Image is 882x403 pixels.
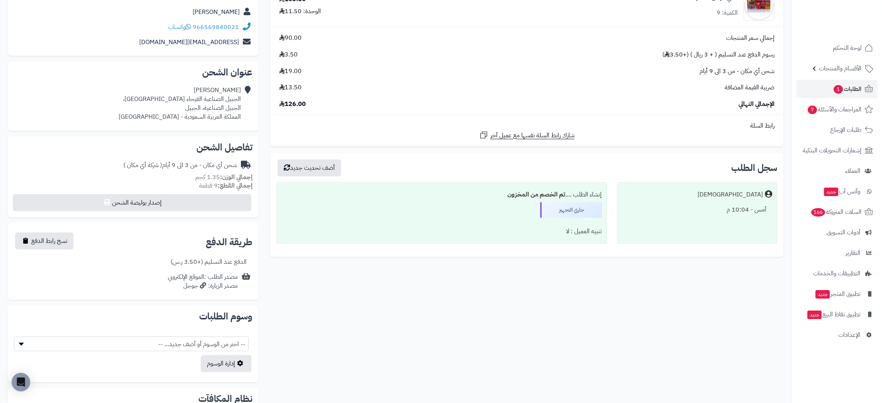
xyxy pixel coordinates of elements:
div: مصدر الطلب :الموقع الإلكتروني [168,273,238,290]
span: الإجمالي النهائي [739,100,775,109]
span: نسخ رابط الدفع [31,236,67,246]
a: طلبات الإرجاع [796,121,877,139]
span: إشعارات التحويلات البنكية [803,145,862,156]
span: السلات المتروكة [810,207,862,217]
span: -- اختر من الوسوم أو أضف جديد... -- [14,336,249,351]
span: 19.00 [279,67,302,76]
h2: طريقة الدفع [206,237,252,247]
a: السلات المتروكة166 [796,203,877,221]
div: جاري التجهيز [540,202,602,218]
span: ( شركة أي مكان ) [123,161,162,170]
a: التقارير [796,244,877,262]
span: المراجعات والأسئلة [807,104,862,115]
span: 90.00 [279,34,302,43]
a: العملاء [796,162,877,180]
span: 3.50 [279,50,298,59]
div: الوحدة: 11.50 [279,7,321,16]
span: الطلبات [833,84,862,94]
div: رابط السلة [273,121,780,130]
span: الأقسام والمنتجات [819,63,862,74]
span: شحن أي مكان - من 3 الى 9 أيام [699,67,775,76]
span: جديد [807,311,822,319]
span: وآتس آب [823,186,860,197]
h2: عنوان الشحن [14,68,252,77]
a: الطلبات1 [796,80,877,98]
a: تطبيق نقاط البيعجديد [796,305,877,324]
a: إشعارات التحويلات البنكية [796,141,877,160]
a: [PERSON_NAME] [193,7,240,17]
span: إجمالي سعر المنتجات [726,34,775,43]
a: [EMAIL_ADDRESS][DOMAIN_NAME] [139,38,239,47]
button: أضف تحديث جديد [278,159,341,176]
div: تنبيه العميل : لا [281,224,602,239]
span: رسوم الدفع عند التسليم ( + 3 ريال ) (+3.50 ) [662,50,775,59]
span: الإعدادات [838,330,860,340]
span: جديد [815,290,830,299]
strong: إجمالي القطع: [218,181,252,190]
span: ضريبة القيمة المضافة [725,83,775,92]
a: الإعدادات [796,326,877,344]
a: وآتس آبجديد [796,182,877,201]
span: 166 [810,208,826,217]
div: الدفع عند التسليم (+3.50 ر.س) [171,258,247,266]
a: المراجعات والأسئلة7 [796,100,877,119]
h2: وسوم الطلبات [14,312,252,321]
img: logo-2.png [829,11,875,27]
a: أدوات التسويق [796,223,877,242]
span: التطبيقات والخدمات [813,268,860,279]
span: طلبات الإرجاع [830,125,862,135]
span: 1 [833,85,843,94]
div: إنشاء الطلب .... [281,187,602,202]
span: أدوات التسويق [827,227,860,238]
div: Open Intercom Messenger [12,373,30,391]
a: واتساب [168,22,191,32]
span: تطبيق المتجر [815,289,860,299]
span: العملاء [845,166,860,176]
div: [PERSON_NAME] الجبيل الصناعية الفيحاء [GEOGRAPHIC_DATA]، الجبيل الصناعية، الجبيل المملكة العربية ... [119,86,241,121]
a: شارك رابط السلة نفسها مع عميل آخر [479,130,575,140]
span: شارك رابط السلة نفسها مع عميل آخر [490,131,575,140]
span: 7 [807,105,817,114]
div: أمس - 10:04 م [622,202,773,217]
span: التقارير [846,248,860,258]
a: لوحة التحكم [796,39,877,57]
a: إدارة الوسوم [201,355,251,372]
button: إصدار بوليصة الشحن [13,194,251,211]
div: مصدر الزيارة: جوجل [168,282,238,290]
span: -- اختر من الوسوم أو أضف جديد... -- [14,337,248,352]
b: تم الخصم من المخزون [508,190,566,199]
a: 966569840021 [193,22,239,32]
span: جديد [824,188,838,196]
small: 1.35 كجم [195,172,252,182]
span: لوحة التحكم [833,43,862,53]
a: تطبيق المتجرجديد [796,285,877,303]
span: 126.00 [279,100,306,109]
h2: تفاصيل الشحن [14,143,252,152]
span: تطبيق نقاط البيع [807,309,860,320]
div: شحن أي مكان - من 3 الى 9 أيام [123,161,237,170]
div: الكمية: 9 [717,9,738,17]
a: التطبيقات والخدمات [796,264,877,283]
small: 9 قطعة [199,181,252,190]
strong: إجمالي الوزن: [220,172,252,182]
h3: سجل الطلب [731,163,777,172]
div: [DEMOGRAPHIC_DATA] [698,190,763,199]
span: 13.50 [279,83,302,92]
button: نسخ رابط الدفع [15,232,73,249]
